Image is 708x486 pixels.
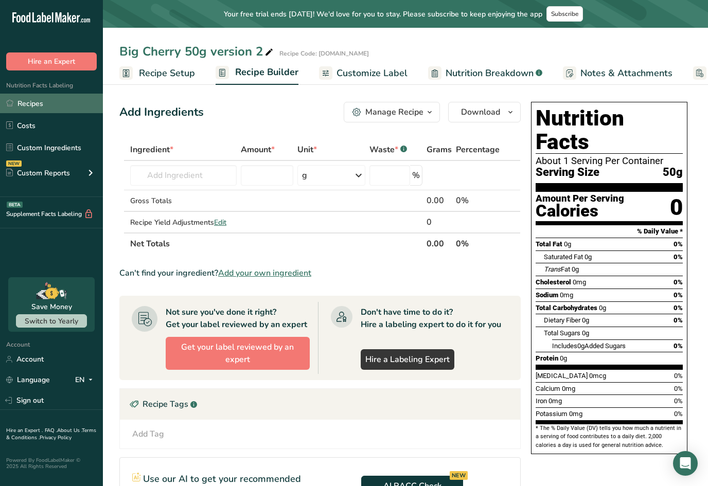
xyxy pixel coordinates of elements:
span: 0% [674,278,683,286]
span: 0% [674,410,683,418]
span: 0g [585,253,592,261]
span: 0mg [548,397,562,405]
span: 0% [674,397,683,405]
a: Hire a Labeling Expert [361,349,454,370]
div: Amount Per Serving [536,194,624,204]
h1: Nutrition Facts [536,106,683,154]
div: BETA [7,202,23,208]
span: 0% [674,385,683,392]
a: Recipe Builder [216,61,298,85]
div: Powered By FoodLabelMaker © 2025 All Rights Reserved [6,457,97,470]
div: Don't have time to do it? Hire a labeling expert to do it for you [361,306,501,331]
div: Big Cherry 50g version 2 [119,42,275,61]
span: Amount [241,143,275,156]
button: Manage Recipe [344,102,440,122]
i: Trans [544,265,561,273]
button: Subscribe [546,6,583,22]
span: Serving Size [536,166,599,179]
span: Potassium [536,410,568,418]
div: EN [75,374,97,386]
div: 0% [456,194,500,207]
span: Edit [214,218,226,227]
a: Recipe Setup [119,62,195,85]
div: Recipe Code: [DOMAIN_NAME] [279,49,369,58]
button: Switch to Yearly [16,314,87,328]
span: 0% [674,316,683,324]
span: Subscribe [551,10,578,18]
a: Notes & Attachments [563,62,672,85]
div: 0 [670,194,683,221]
span: 0mg [562,385,575,392]
button: Get your label reviewed by an expert [166,337,310,370]
a: Terms & Conditions . [6,427,96,441]
span: 0% [674,253,683,261]
span: 0mg [573,278,586,286]
span: 0mcg [589,372,606,380]
div: 0 [427,216,452,228]
th: Net Totals [128,232,424,254]
span: Customize Label [337,66,408,80]
span: Unit [297,143,317,156]
span: Saturated Fat [544,253,583,261]
div: Can't find your ingredient? [119,267,521,279]
div: NEW [6,160,22,167]
span: Iron [536,397,547,405]
span: 0mg [569,410,582,418]
div: Calories [536,204,624,219]
button: Download [448,102,521,122]
span: Ingredient [130,143,173,156]
span: Percentage [456,143,500,156]
div: Add Tag [132,428,164,440]
a: Nutrition Breakdown [428,62,542,85]
section: * The % Daily Value (DV) tells you how much a nutrient in a serving of food contributes to a dail... [536,424,683,449]
span: 0g [582,316,589,324]
span: 0% [674,291,683,299]
a: Privacy Policy [40,434,72,441]
input: Add Ingredient [130,165,237,186]
span: Get your label reviewed by an expert [170,341,305,366]
span: Recipe Builder [235,65,298,79]
a: Language [6,371,50,389]
div: Open Intercom Messenger [673,451,698,476]
span: Nutrition Breakdown [446,66,534,80]
span: 0g [560,354,567,362]
span: Total Carbohydrates [536,304,597,312]
div: NEW [450,471,468,480]
span: Dietary Fiber [544,316,580,324]
button: Hire an Expert [6,52,97,70]
span: Notes & Attachments [580,66,672,80]
span: Total Fat [536,240,562,248]
span: Protein [536,354,558,362]
span: 0% [674,304,683,312]
div: Custom Reports [6,168,70,178]
div: Recipe Tags [120,389,520,420]
span: Grams [427,143,452,156]
div: Manage Recipe [365,106,423,118]
a: FAQ . [45,427,57,434]
span: Cholesterol [536,278,571,286]
span: Fat [544,265,570,273]
span: Includes Added Sugars [552,342,626,350]
span: 0% [674,240,683,248]
span: 0% [674,372,683,380]
span: Calcium [536,385,560,392]
div: Not sure you've done it right? Get your label reviewed by an expert [166,306,307,331]
div: Waste [369,143,407,156]
span: 50g [663,166,683,179]
span: Download [461,106,500,118]
span: 0g [572,265,579,273]
div: Add Ingredients [119,104,204,121]
span: Total Sugars [544,329,580,337]
span: Switch to Yearly [25,316,78,326]
span: 0% [674,342,683,350]
span: [MEDICAL_DATA] [536,372,588,380]
a: About Us . [57,427,82,434]
span: 0g [577,342,585,350]
span: Add your own ingredient [218,267,311,279]
section: % Daily Value * [536,225,683,238]
div: 0.00 [427,194,452,207]
div: About 1 Serving Per Container [536,156,683,166]
div: Save Money [31,301,72,312]
span: Sodium [536,291,558,299]
span: 0g [582,329,589,337]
